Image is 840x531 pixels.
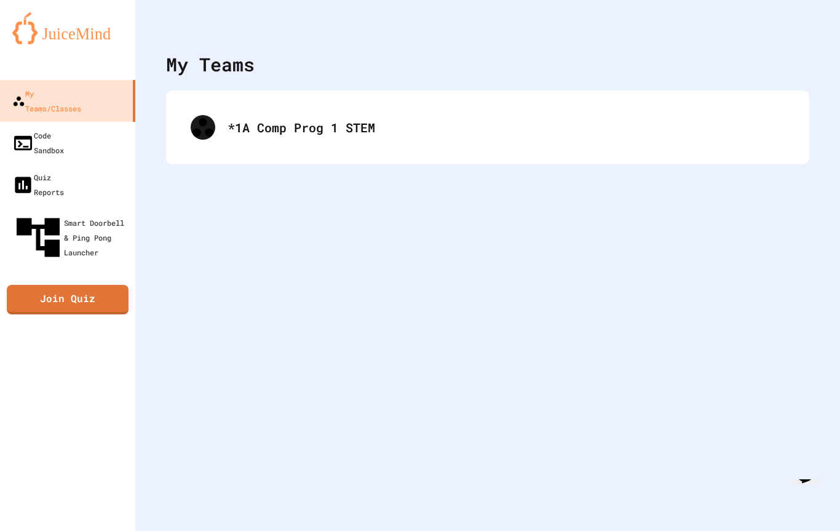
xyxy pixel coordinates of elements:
div: Code Sandbox [12,128,64,158]
a: Join Quiz [7,285,129,314]
div: *1A Comp Prog 1 STEM [228,118,785,137]
div: Smart Doorbell & Ping Pong Launcher [12,212,130,263]
div: Quiz Reports [12,170,64,199]
div: *1A Comp Prog 1 STEM [178,103,797,152]
iframe: chat widget [787,479,828,519]
img: logo-orange.svg [12,12,123,44]
div: My Teams/Classes [12,86,81,116]
div: My Teams [166,50,255,78]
